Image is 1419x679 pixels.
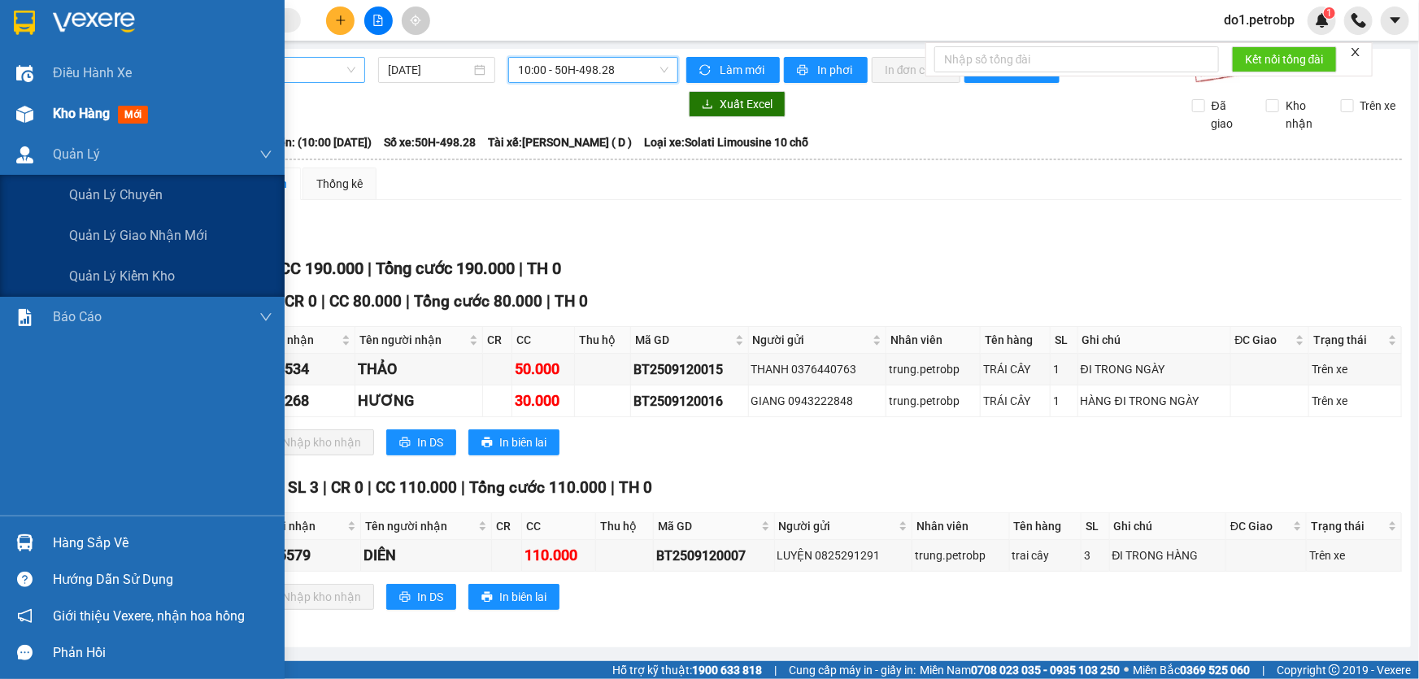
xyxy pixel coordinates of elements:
[16,106,33,123] img: warehouse-icon
[546,292,551,311] span: |
[364,7,393,35] button: file-add
[280,259,363,278] span: CC 190.000
[889,360,977,378] div: trung.petrobp
[399,591,411,604] span: printer
[1124,667,1129,673] span: ⚪️
[1309,546,1399,564] div: Trên xe
[481,591,493,604] span: printer
[402,7,430,35] button: aim
[1180,664,1250,677] strong: 0369 525 060
[518,58,668,82] span: 10:00 - 50H-498.28
[689,91,786,117] button: downloadXuất Excel
[259,311,272,324] span: down
[323,478,327,497] span: |
[633,391,746,411] div: BT2509120016
[53,106,110,121] span: Kho hàng
[406,292,410,311] span: |
[69,185,163,205] span: Quản lý chuyến
[468,429,559,455] button: printerIn biên lai
[483,327,512,354] th: CR
[872,57,960,83] button: In đơn chọn
[414,292,542,311] span: Tổng cước 80.000
[468,584,559,610] button: printerIn biên lai
[656,546,771,566] div: BT2509120007
[612,661,762,679] span: Hỗ trợ kỹ thuật:
[699,64,713,77] span: sync
[596,513,654,540] th: Thu hộ
[1232,46,1337,72] button: Kết nối tổng đài
[461,478,465,497] span: |
[519,259,523,278] span: |
[692,664,762,677] strong: 1900 633 818
[1312,392,1399,410] div: Trên xe
[16,65,33,82] img: warehouse-icon
[365,517,475,535] span: Tên người nhận
[1051,327,1077,354] th: SL
[889,392,977,410] div: trung.petrobp
[1352,13,1366,28] img: phone-icon
[53,144,100,164] span: Quản Lý
[316,175,363,193] div: Thống kê
[16,309,33,326] img: solution-icon
[784,57,868,83] button: printerIn phơi
[1133,661,1250,679] span: Miền Bắc
[488,133,632,151] span: Tài xế: [PERSON_NAME] ( D )
[53,641,272,665] div: Phản hồi
[359,331,466,349] span: Tên người nhận
[329,292,402,311] span: CC 80.000
[1230,517,1290,535] span: ĐC Giao
[335,15,346,26] span: plus
[971,664,1120,677] strong: 0708 023 035 - 0935 103 250
[53,63,132,83] span: Điều hành xe
[774,661,777,679] span: |
[227,540,361,572] td: 0363345579
[1245,50,1324,68] span: Kết nối tổng đài
[231,517,344,535] span: SĐT người nhận
[228,358,353,381] div: 0394634534
[555,292,588,311] span: TH 0
[384,133,476,151] span: Số xe: 50H-498.28
[886,327,981,354] th: Nhân viên
[372,15,384,26] span: file-add
[983,360,1047,378] div: TRÁI CÂY
[53,568,272,592] div: Hướng dẫn sử dụng
[644,133,808,151] span: Loại xe: Solati Limousine 10 chỗ
[386,584,456,610] button: printerIn DS
[53,307,102,327] span: Báo cáo
[1313,331,1385,349] span: Trạng thái
[417,433,443,451] span: In DS
[1012,546,1079,564] div: trai cây
[789,661,916,679] span: Cung cấp máy in - giấy in:
[751,360,883,378] div: THANH 0376440763
[1354,97,1403,115] span: Trên xe
[1326,7,1332,19] span: 1
[69,266,175,286] span: Quản lý kiểm kho
[399,437,411,450] span: printer
[361,540,492,572] td: DIÊN
[522,513,596,540] th: CC
[259,148,272,161] span: down
[53,606,245,626] span: Giới thiệu Vexere, nhận hoa hồng
[1315,13,1330,28] img: icon-new-feature
[118,106,148,124] span: mới
[915,546,1006,564] div: trung.petrobp
[983,392,1047,410] div: TRÁI CÂY
[817,61,855,79] span: In phơi
[1311,517,1385,535] span: Trạng thái
[253,133,372,151] span: Chuyến: (10:00 [DATE])
[1112,546,1223,564] div: ĐI TRONG HÀNG
[1388,13,1403,28] span: caret-down
[251,584,374,610] button: downloadNhập kho nhận
[1279,97,1328,133] span: Kho nhận
[17,645,33,660] span: message
[1324,7,1335,19] sup: 1
[686,57,780,83] button: syncLàm mới
[14,11,35,35] img: logo-vxr
[492,513,522,540] th: CR
[368,259,372,278] span: |
[1084,546,1106,564] div: 3
[53,531,272,555] div: Hàng sắp về
[481,437,493,450] span: printer
[368,478,372,497] span: |
[229,544,358,567] div: 0363345579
